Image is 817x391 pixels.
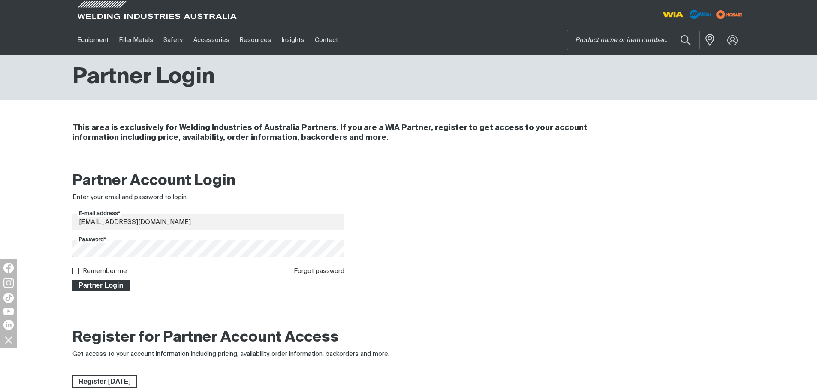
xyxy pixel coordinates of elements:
[567,30,699,50] input: Product name or item number...
[310,25,344,55] a: Contact
[671,30,700,50] button: Search products
[158,25,188,55] a: Safety
[72,25,114,55] a: Equipment
[72,123,630,143] h4: This area is exclusively for Welding Industries of Australia Partners. If you are a WIA Partner, ...
[714,8,745,21] img: miller
[72,64,215,91] h1: Partner Login
[294,268,344,274] a: Forgot password
[114,25,158,55] a: Filler Metals
[72,375,137,388] a: Register Today
[72,351,389,357] span: Get access to your account information including pricing, availability, order information, backor...
[3,263,14,273] img: Facebook
[3,293,14,303] img: TikTok
[83,268,127,274] label: Remember me
[1,333,16,347] img: hide socials
[3,308,14,315] img: YouTube
[73,280,129,291] span: Partner Login
[72,25,577,55] nav: Main
[73,375,136,388] span: Register [DATE]
[72,172,345,191] h2: Partner Account Login
[235,25,276,55] a: Resources
[188,25,235,55] a: Accessories
[3,278,14,288] img: Instagram
[3,320,14,330] img: LinkedIn
[276,25,309,55] a: Insights
[72,328,339,347] h2: Register for Partner Account Access
[72,280,130,291] button: Partner Login
[72,193,345,203] div: Enter your email and password to login.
